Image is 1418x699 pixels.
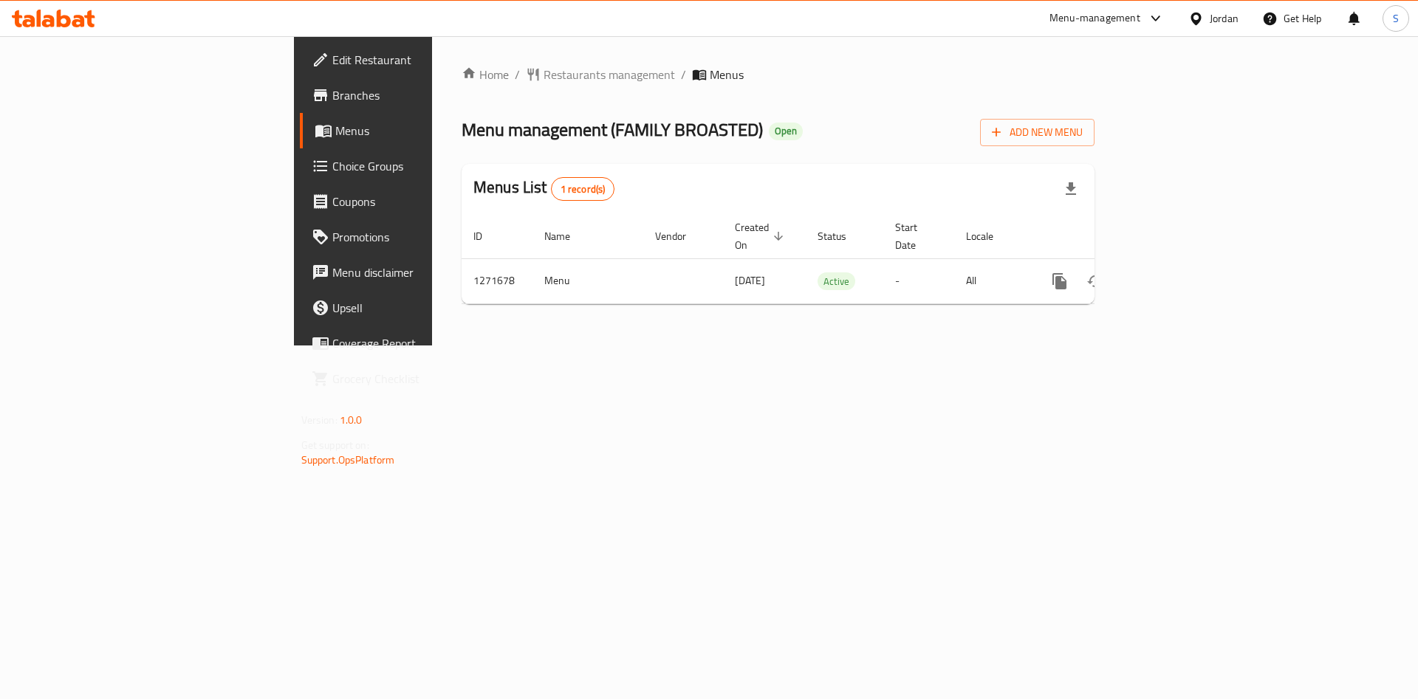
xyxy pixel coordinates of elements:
a: Branches [300,78,531,113]
span: Created On [735,218,788,254]
span: 1.0.0 [340,410,363,430]
span: Coupons [332,193,519,210]
li: / [681,66,686,83]
nav: breadcrumb [462,66,1095,83]
span: Add New Menu [992,123,1083,142]
div: Jordan [1210,10,1239,27]
h2: Menus List [473,176,614,201]
a: Coverage Report [300,326,531,361]
td: All [954,258,1030,303]
div: Total records count [551,177,615,201]
span: Coverage Report [332,334,519,352]
span: Locale [966,227,1013,245]
a: Upsell [300,290,531,326]
div: Menu-management [1049,10,1140,27]
a: Grocery Checklist [300,361,531,396]
span: Menus [335,122,519,140]
span: Active [818,273,855,290]
span: Menu management ( FAMILY BROASTED ) [462,113,763,146]
span: Name [544,227,589,245]
a: Promotions [300,219,531,255]
span: Restaurants management [544,66,675,83]
span: Get support on: [301,435,369,455]
span: Upsell [332,299,519,317]
td: - [883,258,954,303]
a: Restaurants management [526,66,675,83]
div: Active [818,272,855,290]
div: Export file [1053,171,1089,207]
span: Menu disclaimer [332,264,519,281]
th: Actions [1030,214,1196,259]
span: S [1393,10,1399,27]
span: Status [818,227,866,245]
a: Support.OpsPlatform [301,450,395,469]
a: Choice Groups [300,148,531,184]
span: Branches [332,86,519,104]
span: Promotions [332,228,519,246]
span: Grocery Checklist [332,370,519,388]
span: Edit Restaurant [332,51,519,69]
span: Menus [710,66,744,83]
span: Vendor [655,227,705,245]
a: Menus [300,113,531,148]
span: ID [473,227,501,245]
span: Start Date [895,218,936,254]
a: Edit Restaurant [300,42,531,78]
span: Version: [301,410,338,430]
span: [DATE] [735,271,765,290]
div: Open [769,123,803,140]
span: 1 record(s) [552,182,614,196]
a: Coupons [300,184,531,219]
a: Menu disclaimer [300,255,531,290]
td: Menu [532,258,643,303]
span: Open [769,125,803,137]
table: enhanced table [462,214,1196,304]
span: Choice Groups [332,157,519,175]
button: more [1042,264,1078,299]
button: Add New Menu [980,119,1095,146]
